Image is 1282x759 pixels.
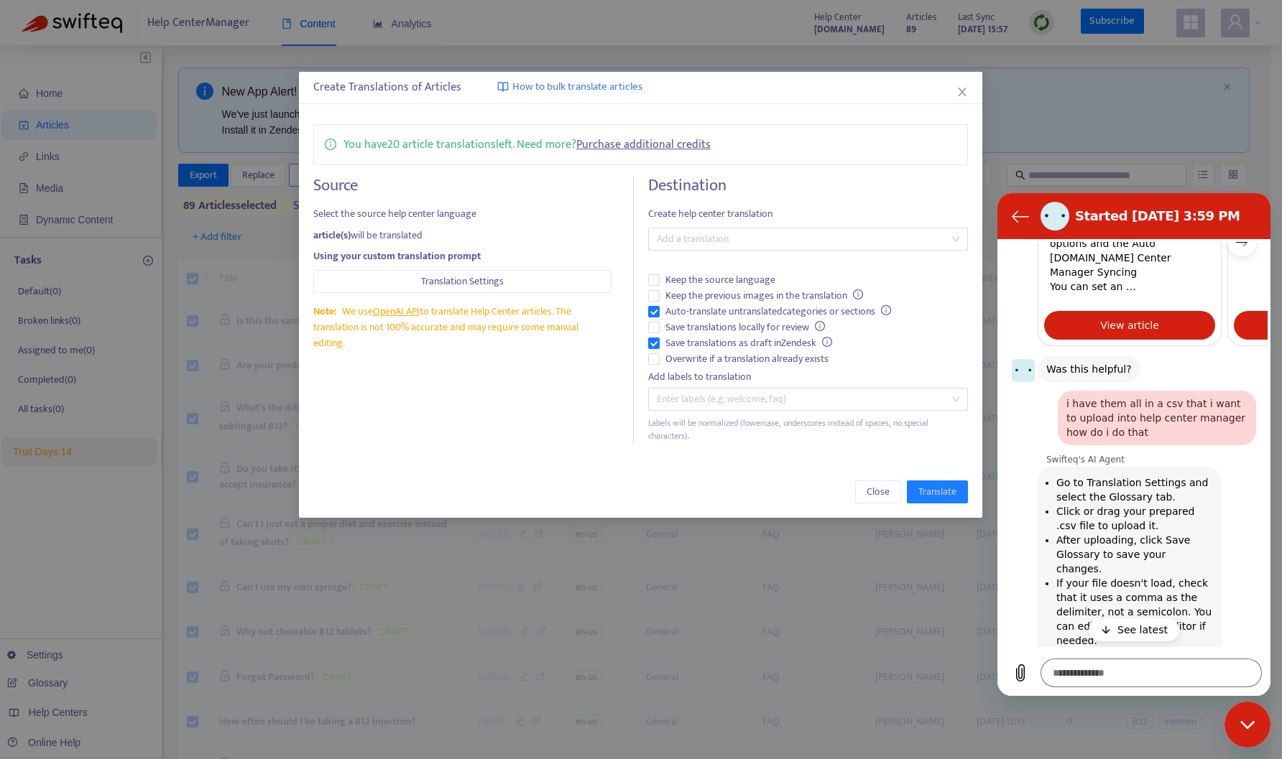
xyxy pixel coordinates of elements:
span: Close [867,484,890,500]
span: info-circle [881,305,891,315]
span: Save translations locally for review [660,320,831,335]
button: Close [955,84,971,100]
button: Close [856,480,902,503]
img: image-link [497,81,509,93]
li: Click or drag your prepared .csv file to upload it. [59,311,216,340]
button: Translation Settings [313,270,612,293]
span: Keep the previous images in the translation [660,288,869,304]
a: Purchase additional credits [576,135,711,154]
li: After uploading, click Save Glossary to save your changes. [59,340,216,383]
span: Auto-translate untranslated categories or sections [660,304,897,320]
span: i have them all in a csv that i want to upload into help center manager how do i do that [63,197,256,252]
span: Keep the source language [660,272,781,288]
a: OpenAI API [373,303,420,320]
li: If your file doesn't load, check that it uses a comma as the delimiter, not a semicolon. You can ... [59,383,216,455]
button: See latest [91,425,182,448]
p: See latest [120,429,170,444]
p: Swifteq's AI Agent [49,261,270,272]
span: Save translations as draft in Zendesk [660,335,838,351]
div: Labels will be normalized (lowercase, underscores instead of spaces, no special characters). [648,416,968,444]
div: Add labels to translation [648,369,968,385]
button: Upload file [9,465,37,494]
span: Note: [313,303,336,320]
button: Translate [908,480,969,503]
span: close [957,86,969,98]
span: info-circle [822,337,832,347]
span: info-circle [325,136,336,150]
div: will be translated [313,228,612,243]
span: Overwrite if a translation already exists [660,351,834,367]
span: How to bulk translate articles [512,79,642,96]
a: How to bulk translate articles [497,79,642,96]
strong: article(s) [313,227,351,243]
span: info-circle [853,289,863,299]
div: We use to translate Help Center articles. The translation is not 100% accurate and may require so... [313,304,612,351]
iframe: Button to launch messaging window, 3 unread messages [1225,702,1271,748]
iframe: Messaging window [997,193,1271,696]
span: Create help center translation [648,206,968,222]
span: Select the source help center language [313,206,612,222]
h4: Source [313,176,612,195]
span: Translation Settings [421,274,504,289]
p: You have 20 article translations left. Need more? [343,136,711,154]
div: Using your custom translation prompt [313,248,612,264]
h4: Destination [648,176,968,195]
div: Create Translations of Articles [313,79,968,96]
span: Was this helpful? [43,163,140,189]
a: View article: 'Adding Tasks' [236,118,407,146]
li: Go to Translation Settings and select the Glossary tab. [59,282,216,311]
span: info-circle [815,321,825,331]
